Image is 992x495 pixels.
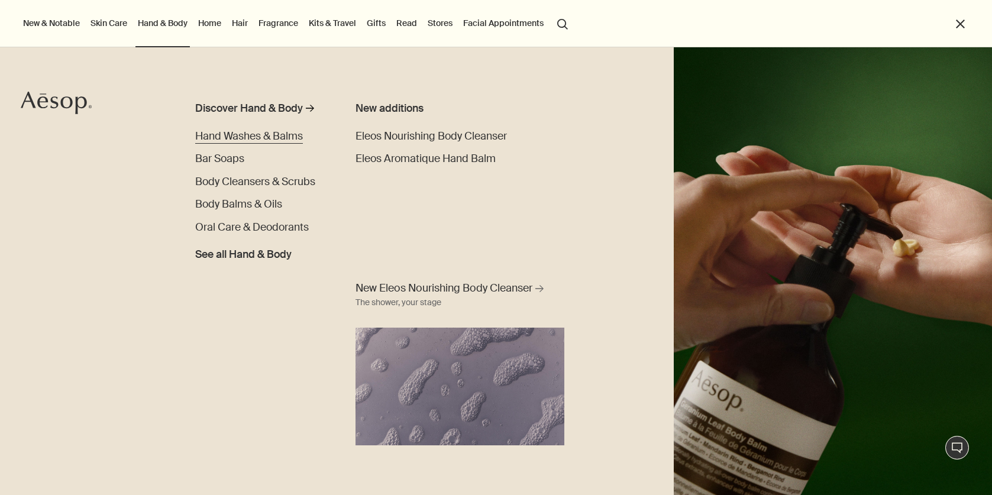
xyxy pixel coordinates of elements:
[195,101,303,117] div: Discover Hand & Body
[230,15,250,31] a: Hair
[195,198,282,211] span: Body Balms & Oils
[21,91,92,115] svg: Aesop
[256,15,300,31] a: Fragrance
[356,101,515,117] div: New additions
[425,15,455,31] button: Stores
[195,242,292,263] a: See all Hand & Body
[356,296,441,310] div: The shower, your stage
[356,151,496,167] a: Eleos Aromatique Hand Balm
[195,152,244,165] span: Bar Soaps
[21,15,82,31] button: New & Notable
[364,15,388,31] a: Gifts
[196,15,224,31] a: Home
[356,128,507,144] a: Eleos Nourishing Body Cleanser
[195,221,309,234] span: Oral Care & Deodorants
[195,174,315,190] a: Body Cleansers & Scrubs
[356,281,532,296] span: New Eleos Nourishing Body Cleanser
[306,15,358,31] a: Kits & Travel
[674,47,992,495] img: A hand holding the pump dispensing Geranium Leaf Body Balm on to hand.
[195,196,282,212] a: Body Balms & Oils
[195,128,303,144] a: Hand Washes & Balms
[954,17,967,31] button: Close the Menu
[21,91,92,118] a: Aesop
[356,130,507,143] span: Eleos Nourishing Body Cleanser
[195,101,326,121] a: Discover Hand & Body
[945,436,969,460] button: Live Assistance
[195,151,244,167] a: Bar Soaps
[195,219,309,235] a: Oral Care & Deodorants
[135,15,190,31] a: Hand & Body
[88,15,130,31] a: Skin Care
[461,15,546,31] a: Facial Appointments
[195,130,303,143] span: Hand Washes & Balms
[552,12,573,34] button: Open search
[394,15,419,31] a: Read
[353,278,568,445] a: New Eleos Nourishing Body Cleanser The shower, your stageBody cleanser foam in purple background
[195,175,315,188] span: Body Cleansers & Scrubs
[195,247,292,263] span: See all Hand & Body
[356,152,496,165] span: Eleos Aromatique Hand Balm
